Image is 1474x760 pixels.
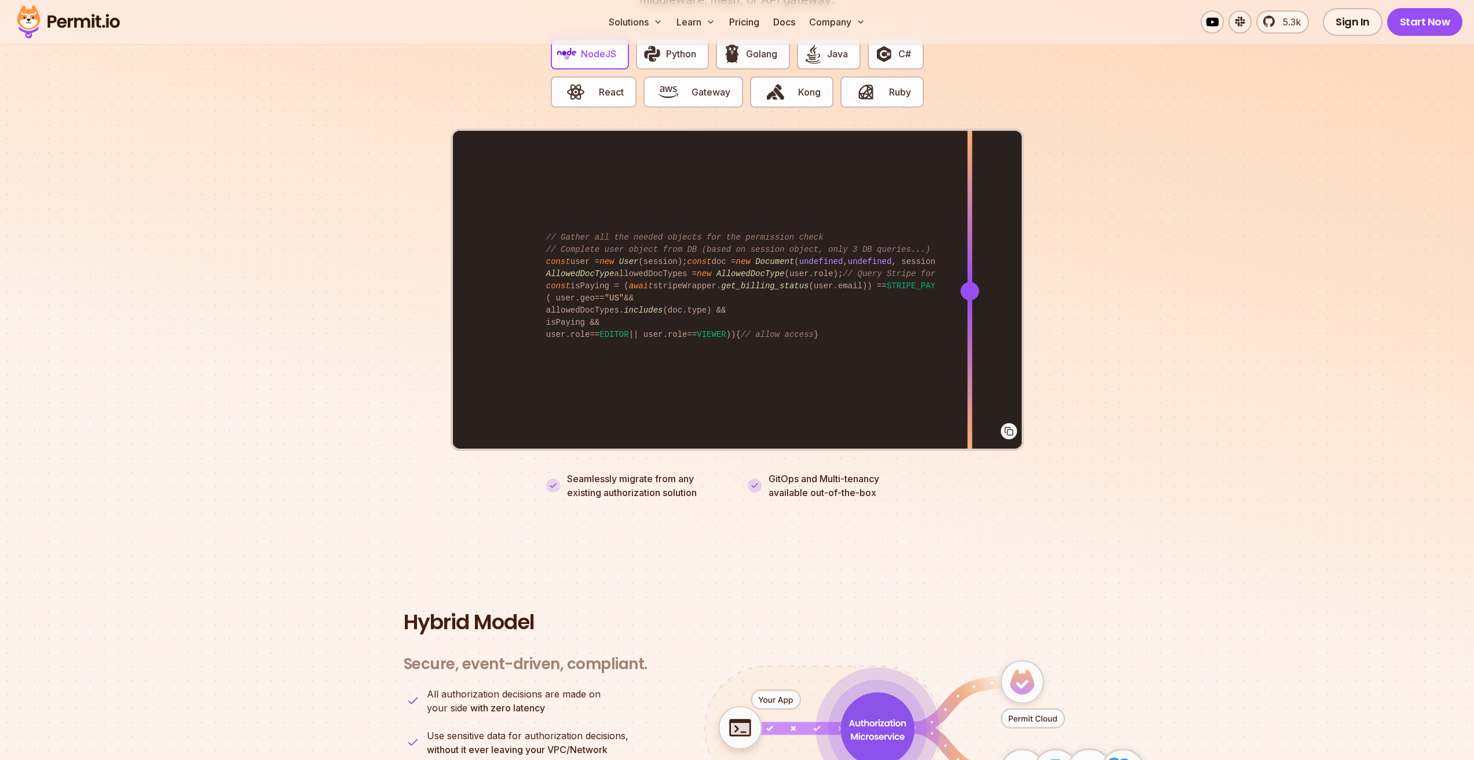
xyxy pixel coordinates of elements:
img: Golang [722,44,742,64]
strong: without it ever leaving your VPC/Network [427,744,608,755]
p: GitOps and Multi-tenancy available out-of-the-box [769,472,879,500]
strong: with zero latency [470,702,545,714]
span: Ruby [889,85,911,99]
img: React [566,82,586,102]
span: const [546,281,570,291]
span: STRIPE_PAYING [887,281,950,291]
span: includes [624,306,663,315]
img: Ruby [856,82,876,102]
span: type [687,306,707,315]
span: const [546,257,570,266]
img: Kong [766,82,785,102]
span: // Complete user object from DB (based on session object, only 3 DB queries...) [546,245,931,254]
span: role [570,330,590,339]
span: Document [755,257,794,266]
span: React [599,85,624,99]
span: new [599,257,614,266]
img: Permit logo [12,2,125,42]
span: new [697,269,711,278]
span: 5.3k [1276,15,1301,29]
span: C# [898,47,911,61]
img: C# [874,44,894,64]
span: Gateway [692,85,730,99]
button: Solutions [604,10,667,34]
a: Pricing [725,10,764,34]
span: // Query Stripe for live data (hope it's not too slow) [843,269,1106,278]
img: Java [803,44,823,64]
span: EDITOR [599,330,628,339]
span: NodeJS [581,47,616,61]
p: your side [427,687,601,715]
span: Golang [746,47,777,61]
span: undefined [799,257,843,266]
h3: Secure, event-driven, compliant. [404,655,648,674]
span: geo [580,293,595,303]
span: new [736,257,751,266]
span: AllowedDocType [546,269,615,278]
button: Company [804,10,870,34]
span: Python [666,47,696,61]
span: role [814,269,833,278]
span: // Gather all the needed objects for the permission check [546,233,824,242]
img: Python [642,44,662,64]
p: Seamlessly migrate from any existing authorization solution [567,472,727,500]
a: 5.3k [1256,10,1309,34]
img: Gateway [659,82,678,102]
span: Kong [798,85,821,99]
a: Start Now [1387,8,1463,36]
button: Learn [672,10,720,34]
span: // allow access [741,330,814,339]
span: "US" [605,293,624,303]
span: User [619,257,639,266]
span: undefined [848,257,892,266]
span: role [668,330,687,339]
span: Java [827,47,848,61]
span: AllowedDocType [716,269,785,278]
img: NodeJS [557,44,577,64]
span: All authorization decisions are made on [427,687,601,701]
a: Sign In [1323,8,1382,36]
span: Use sensitive data for authorization decisions, [427,729,628,743]
span: VIEWER [697,330,726,339]
span: email [838,281,862,291]
code: user = (session); doc = ( , , session. ); allowedDocTypes = (user. ); isPaying = ( stripeWrapper.... [538,222,936,350]
span: await [629,281,653,291]
span: const [687,257,711,266]
span: get_billing_status [721,281,809,291]
h2: Hybrid Model [404,611,1071,634]
a: Docs [769,10,800,34]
